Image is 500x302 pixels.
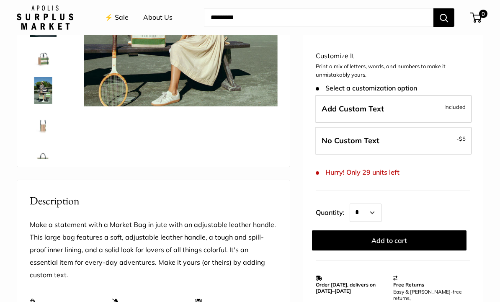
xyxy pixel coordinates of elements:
[312,230,466,250] button: Add to cart
[316,168,399,176] span: Hurry! Only 29 units left
[444,102,466,112] span: Included
[105,11,129,24] a: ⚡️ Sale
[459,135,466,142] span: $5
[322,136,379,145] span: No Custom Text
[316,84,417,92] span: Select a customization option
[316,62,470,79] p: Print a mix of letters, words, and numbers to make it unmistakably yours.
[315,95,472,123] label: Add Custom Text
[28,109,58,139] a: Petite Market Bag in Court Green Chenille with Adjustable Handle
[17,5,73,30] img: Apolis: Surplus Market
[316,50,470,62] div: Customize It
[322,104,384,114] span: Add Custom Text
[30,144,57,171] img: description_Stamp of authenticity printed on the back
[28,75,58,106] a: Petite Market Bag in Court Green Chenille with Adjustable Handle
[479,10,487,18] span: 0
[30,77,57,104] img: Petite Market Bag in Court Green Chenille with Adjustable Handle
[28,142,58,173] a: description_Stamp of authenticity printed on the back
[315,127,472,155] label: Leave Blank
[30,111,57,137] img: Petite Market Bag in Court Green Chenille with Adjustable Handle
[471,13,482,23] a: 0
[433,8,454,27] button: Search
[316,281,376,294] strong: Order [DATE], delivers on [DATE]–[DATE]
[393,281,424,288] strong: Free Returns
[30,193,277,209] h2: Description
[456,134,466,144] span: -
[143,11,173,24] a: About Us
[316,201,350,222] label: Quantity:
[30,44,57,70] img: Petite Market Bag in Court Green Chenille with Adjustable Handle
[28,42,58,72] a: Petite Market Bag in Court Green Chenille with Adjustable Handle
[204,8,433,27] input: Search...
[30,219,277,281] p: Make a statement with a Market Bag in jute with an adjustable leather handle. This large bag feat...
